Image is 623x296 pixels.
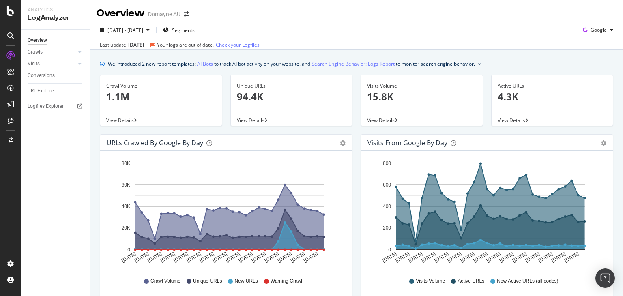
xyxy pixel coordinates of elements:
[537,251,554,264] text: [DATE]
[97,24,153,36] button: [DATE] - [DATE]
[157,41,214,49] div: Your logs are out of date.
[216,41,260,49] a: Check your Logfiles
[563,251,580,264] text: [DATE]
[394,251,410,264] text: [DATE]
[28,102,64,111] div: Logfiles Explorer
[106,82,216,90] div: Crawl Volume
[197,60,213,68] a: AI Bots
[28,71,55,80] div: Conversions
[184,11,189,17] div: arrow-right-arrow-left
[591,26,607,33] span: Google
[434,251,450,264] text: [DATE]
[237,90,346,103] p: 94.4K
[550,251,567,264] text: [DATE]
[107,157,343,270] svg: A chart.
[28,13,83,23] div: LogAnalyzer
[133,251,150,264] text: [DATE]
[383,182,391,188] text: 600
[173,251,189,264] text: [DATE]
[340,140,346,146] div: gear
[225,251,241,264] text: [DATE]
[367,157,604,270] svg: A chart.
[408,251,424,264] text: [DATE]
[383,161,391,166] text: 800
[122,161,130,166] text: 80K
[383,225,391,231] text: 200
[172,27,195,34] span: Segments
[524,251,541,264] text: [DATE]
[476,58,483,70] button: close banner
[311,60,395,68] a: Search Engine Behavior: Logs Report
[100,60,613,68] div: info banner
[107,139,203,147] div: URLs Crawled by Google by day
[381,251,397,264] text: [DATE]
[147,251,163,264] text: [DATE]
[237,82,346,90] div: Unique URLs
[511,251,528,264] text: [DATE]
[120,251,137,264] text: [DATE]
[601,140,606,146] div: gear
[447,251,463,264] text: [DATE]
[28,36,47,45] div: Overview
[251,251,267,264] text: [DATE]
[498,117,525,124] span: View Details
[498,90,607,103] p: 4.3K
[28,87,84,95] a: URL Explorer
[122,182,130,188] text: 60K
[303,251,319,264] text: [DATE]
[148,10,180,18] div: Domayne AU
[498,251,515,264] text: [DATE]
[28,87,55,95] div: URL Explorer
[199,251,215,264] text: [DATE]
[150,278,180,285] span: Crawl Volume
[160,251,176,264] text: [DATE]
[238,251,254,264] text: [DATE]
[277,251,293,264] text: [DATE]
[193,278,222,285] span: Unique URLs
[106,90,216,103] p: 1.1M
[28,71,84,80] a: Conversions
[383,204,391,209] text: 400
[28,102,84,111] a: Logfiles Explorer
[122,204,130,209] text: 40K
[595,268,615,288] div: Open Intercom Messenger
[290,251,306,264] text: [DATE]
[127,247,130,253] text: 0
[367,139,447,147] div: Visits from Google by day
[486,251,502,264] text: [DATE]
[106,117,134,124] span: View Details
[388,247,391,253] text: 0
[498,82,607,90] div: Active URLs
[160,24,198,36] button: Segments
[367,90,477,103] p: 15.8K
[367,117,395,124] span: View Details
[28,48,43,56] div: Crawls
[234,278,258,285] span: New URLs
[416,278,445,285] span: Visits Volume
[97,6,145,20] div: Overview
[271,278,302,285] span: Warning Crawl
[28,60,40,68] div: Visits
[28,36,84,45] a: Overview
[186,251,202,264] text: [DATE]
[108,60,475,68] div: We introduced 2 new report templates: to track AI bot activity on your website, and to monitor se...
[212,251,228,264] text: [DATE]
[237,117,264,124] span: View Details
[473,251,489,264] text: [DATE]
[460,251,476,264] text: [DATE]
[28,48,76,56] a: Crawls
[264,251,280,264] text: [DATE]
[107,27,143,34] span: [DATE] - [DATE]
[28,60,76,68] a: Visits
[421,251,437,264] text: [DATE]
[367,82,477,90] div: Visits Volume
[458,278,484,285] span: Active URLs
[128,41,144,49] div: [DATE]
[122,225,130,231] text: 20K
[100,41,260,49] div: Last update
[28,6,83,13] div: Analytics
[580,24,617,36] button: Google
[497,278,558,285] span: New Active URLs (all codes)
